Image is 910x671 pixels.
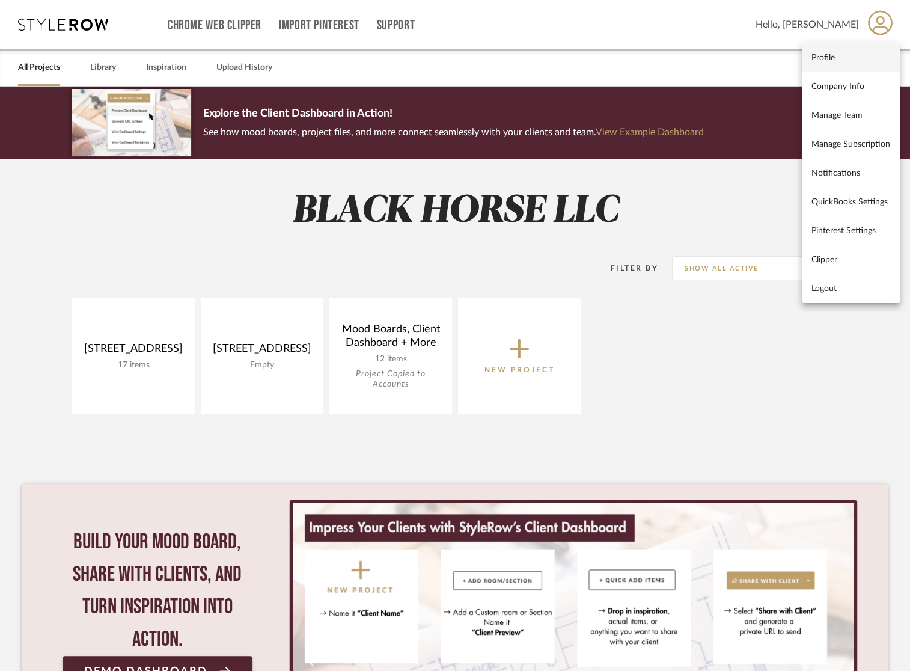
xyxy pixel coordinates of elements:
[811,255,890,265] span: Clipper
[811,53,890,63] span: Profile
[811,197,890,207] span: QuickBooks Settings
[811,168,890,179] span: Notifications
[811,111,890,121] span: Manage Team
[811,284,890,294] span: Logout
[811,226,890,236] span: Pinterest Settings
[811,139,890,150] span: Manage Subscription
[811,82,890,92] span: Company Info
